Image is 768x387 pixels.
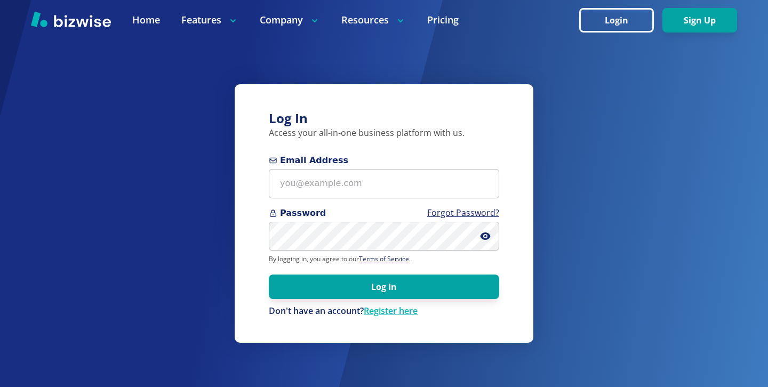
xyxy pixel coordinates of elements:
p: By logging in, you agree to our . [269,255,499,263]
a: Home [132,13,160,27]
span: Password [269,207,499,220]
a: Forgot Password? [427,207,499,219]
p: Resources [341,13,406,27]
span: Email Address [269,154,499,167]
p: Access your all-in-one business platform with us. [269,127,499,139]
a: Login [579,15,662,26]
p: Company [260,13,320,27]
button: Login [579,8,654,33]
a: Pricing [427,13,459,27]
p: Features [181,13,238,27]
p: Don't have an account? [269,305,499,317]
a: Register here [364,305,418,317]
button: Sign Up [662,8,737,33]
img: Bizwise Logo [31,11,111,27]
button: Log In [269,275,499,299]
a: Sign Up [662,15,737,26]
input: you@example.com [269,169,499,198]
a: Terms of Service [359,254,409,263]
h3: Log In [269,110,499,127]
div: Don't have an account?Register here [269,305,499,317]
